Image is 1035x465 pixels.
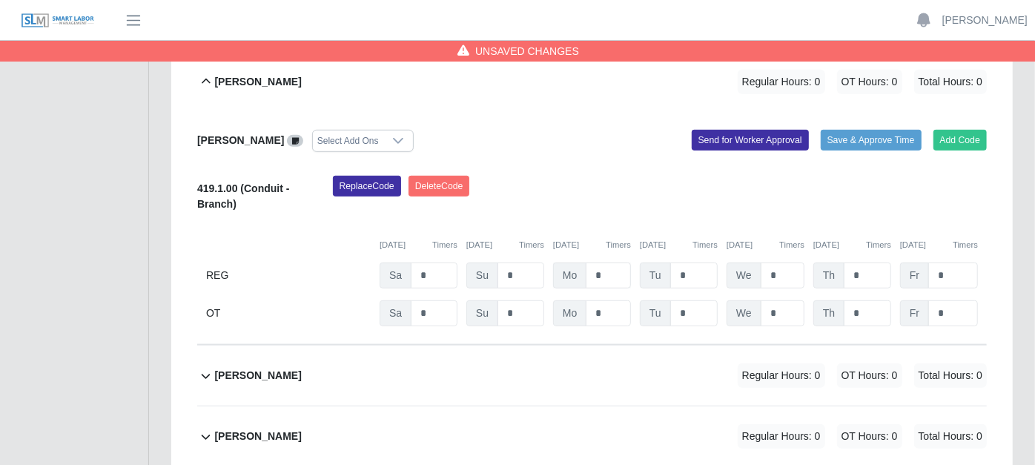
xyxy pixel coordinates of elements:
[640,300,671,326] span: Tu
[727,239,804,251] div: [DATE]
[214,429,301,444] b: [PERSON_NAME]
[727,263,761,288] span: We
[813,239,891,251] div: [DATE]
[942,13,1028,28] a: [PERSON_NAME]
[738,363,825,388] span: Regular Hours: 0
[214,368,301,383] b: [PERSON_NAME]
[553,239,631,251] div: [DATE]
[900,239,978,251] div: [DATE]
[475,44,579,59] span: Unsaved Changes
[380,239,457,251] div: [DATE]
[333,176,401,197] button: ReplaceCode
[380,300,411,326] span: Sa
[640,263,671,288] span: Tu
[692,239,718,251] button: Timers
[914,70,987,94] span: Total Hours: 0
[914,363,987,388] span: Total Hours: 0
[197,52,987,112] button: [PERSON_NAME] Regular Hours: 0 OT Hours: 0 Total Hours: 0
[738,70,825,94] span: Regular Hours: 0
[21,13,95,29] img: SLM Logo
[837,424,902,449] span: OT Hours: 0
[866,239,891,251] button: Timers
[553,300,586,326] span: Mo
[197,346,987,406] button: [PERSON_NAME] Regular Hours: 0 OT Hours: 0 Total Hours: 0
[933,130,988,151] button: Add Code
[287,134,303,146] a: View/Edit Notes
[206,300,371,326] div: OT
[519,239,544,251] button: Timers
[813,263,844,288] span: Th
[837,363,902,388] span: OT Hours: 0
[914,424,987,449] span: Total Hours: 0
[553,263,586,288] span: Mo
[466,300,498,326] span: Su
[313,131,383,151] div: Select Add Ons
[738,424,825,449] span: Regular Hours: 0
[900,300,929,326] span: Fr
[640,239,718,251] div: [DATE]
[197,134,284,146] b: [PERSON_NAME]
[466,263,498,288] span: Su
[727,300,761,326] span: We
[692,130,809,151] button: Send for Worker Approval
[606,239,631,251] button: Timers
[432,239,457,251] button: Timers
[197,182,289,210] b: 419.1.00 (Conduit - Branch)
[206,263,371,288] div: REG
[837,70,902,94] span: OT Hours: 0
[813,300,844,326] span: Th
[466,239,544,251] div: [DATE]
[900,263,929,288] span: Fr
[821,130,922,151] button: Save & Approve Time
[214,74,301,90] b: [PERSON_NAME]
[380,263,411,288] span: Sa
[779,239,804,251] button: Timers
[409,176,470,197] button: DeleteCode
[953,239,978,251] button: Timers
